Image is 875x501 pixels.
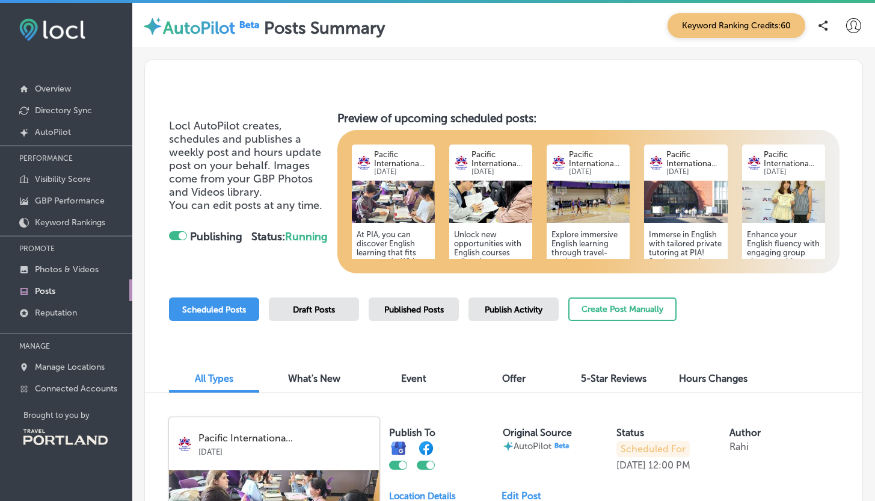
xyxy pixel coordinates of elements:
span: Published Posts [384,305,444,315]
p: Rahi [729,441,749,452]
p: Reputation [35,308,77,318]
h5: Enhance your English fluency with engaging group classes at this language school! Students practi... [747,230,820,366]
strong: Publishing [190,230,242,243]
p: Pacific Internationa... [198,433,371,444]
img: autopilot-icon [503,441,514,452]
p: GBP Performance [35,196,105,206]
img: logo [551,155,566,170]
p: Pacific Internationa... [666,150,723,168]
p: Pacific Internationa... [569,150,625,168]
span: Event [401,373,426,384]
p: AutoPilot [35,127,71,137]
img: Travel Portland [23,429,108,445]
img: f139a3a3-b491-4c42-ae9b-2c0f6027e8b2IMG_6257.jpeg [547,181,630,223]
p: Manage Locations [35,362,105,372]
span: Keyword Ranking Credits: 60 [668,13,805,38]
p: Keyword Rankings [35,217,105,228]
label: Posts Summary [264,18,385,38]
p: Overview [35,84,71,94]
img: logo [747,155,762,170]
img: fda3e92497d09a02dc62c9cd864e3231.png [19,19,85,41]
img: logo [357,155,372,170]
p: [DATE] [666,168,723,176]
p: [DATE] [764,168,820,176]
label: Status [616,427,644,438]
span: You can edit posts at any time. [169,199,322,212]
p: Connected Accounts [35,384,117,394]
label: AutoPilot [163,18,235,38]
p: [DATE] [471,168,528,176]
p: [DATE] [616,459,646,471]
p: Brought to you by [23,411,132,420]
img: logo [649,155,664,170]
span: Running [285,230,328,243]
span: Scheduled Posts [182,305,246,315]
span: All Types [195,373,233,384]
img: Beta [235,18,264,31]
p: Pacific Internationa... [764,150,820,168]
p: Posts [35,286,55,296]
p: Pacific Internationa... [471,150,528,168]
p: Directory Sync [35,105,92,116]
button: Create Post Manually [568,297,677,321]
strong: Status: [251,230,328,243]
h5: At PIA, you can discover English learning that fits your needs. With real-world experience and su... [357,230,430,366]
h5: Explore immersive English learning through travel-study courses at PIA! Students embark on exciti... [551,230,625,366]
label: Original Source [503,427,572,438]
span: Locl AutoPilot creates, schedules and publishes a weekly post and hours update post on your behal... [169,119,321,199]
span: Draft Posts [293,305,335,315]
p: Pacific Internationa... [374,150,431,168]
h5: Immerse in English with tailored private tutoring at PIA! Students receive one-on-one support, fo... [649,230,722,366]
label: Publish To [389,427,435,438]
p: Scheduled For [616,441,690,457]
p: [DATE] [374,168,431,176]
span: 5-Star Reviews [581,373,646,384]
p: [DATE] [569,168,625,176]
img: 03023fbf-0441-445c-b045-7794bc72851cIMG_7662.JPG [644,181,727,223]
p: 12:00 PM [648,459,690,471]
h3: Preview of upcoming scheduled posts: [337,111,840,125]
p: [DATE] [198,444,371,456]
img: abfff18e-ac0a-41d4-b79c-740d6ebe886c20240813_140459_Original.jpg [352,181,435,223]
span: Hours Changes [679,373,748,384]
img: 4ef1a596-94f8-479a-954f-36c978bfb823IMG_6425.jpeg [742,181,825,223]
p: Photos & Videos [35,264,99,275]
label: Author [729,427,761,438]
span: What's New [288,373,340,384]
p: AutoPilot [514,441,573,452]
img: logo [177,437,192,452]
h5: Unlock new opportunities with English courses tailored to your level! At PIA students progress th... [454,230,527,366]
span: Offer [502,373,526,384]
img: 664e3de1-cb0c-4c8d-b987-9f8d57e68fccIMG_1478_1.jpg [449,181,532,223]
span: Publish Activity [485,305,542,315]
img: autopilot-icon [142,16,163,37]
p: Visibility Score [35,174,91,184]
img: logo [454,155,469,170]
img: Beta [551,441,573,450]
